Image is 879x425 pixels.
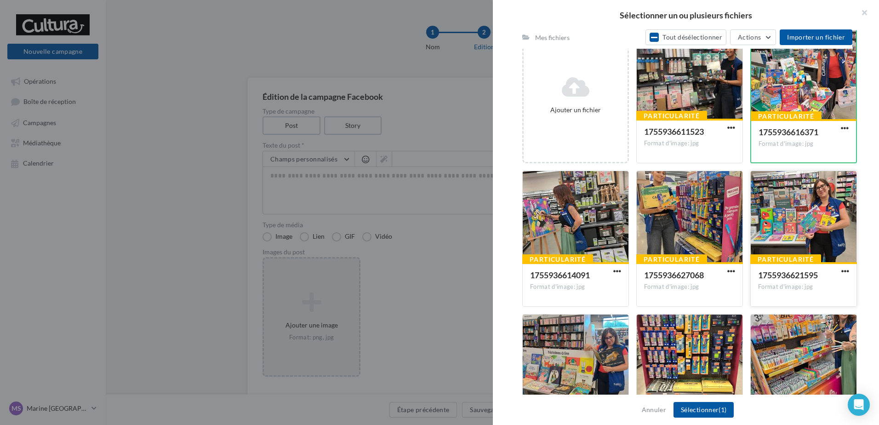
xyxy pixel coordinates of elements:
[636,254,707,264] div: Particularité
[535,33,570,42] div: Mes fichiers
[527,105,624,115] div: Ajouter un fichier
[644,283,735,291] div: Format d'image: jpg
[644,270,704,280] span: 1755936627068
[730,29,776,45] button: Actions
[750,254,821,264] div: Particularité
[759,140,849,148] div: Format d'image: jpg
[638,404,670,415] button: Annuler
[644,126,704,137] span: 1755936611523
[636,111,707,121] div: Particularité
[645,29,726,45] button: Tout désélectionner
[751,111,822,121] div: Particularité
[780,29,852,45] button: Importer un fichier
[787,33,845,41] span: Importer un fichier
[848,394,870,416] div: Open Intercom Messenger
[530,270,590,280] span: 1755936614091
[508,11,864,19] h2: Sélectionner un ou plusieurs fichiers
[738,33,761,41] span: Actions
[719,406,726,414] span: (1)
[644,139,735,148] div: Format d'image: jpg
[759,127,818,137] span: 1755936616371
[674,402,734,418] button: Sélectionner(1)
[758,270,818,280] span: 1755936621595
[758,283,849,291] div: Format d'image: jpg
[522,254,593,264] div: Particularité
[530,283,621,291] div: Format d'image: jpg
